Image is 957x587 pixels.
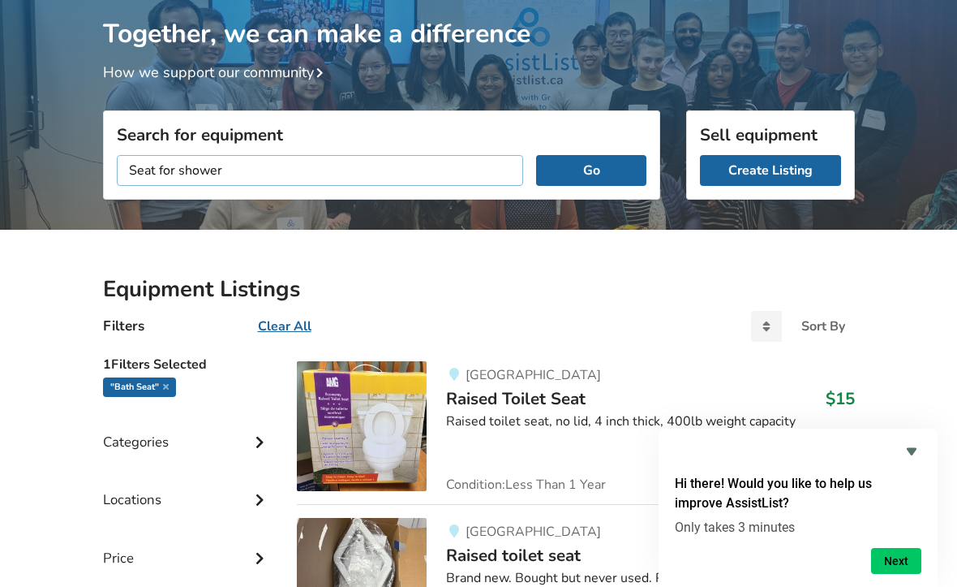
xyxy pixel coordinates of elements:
[297,361,854,504] a: bathroom safety-raised toilet seat[GEOGRAPHIC_DATA]Raised Toilet Seat$15Raised toilet seat, no li...
[117,155,524,186] input: I am looking for...
[466,366,601,384] span: [GEOGRAPHIC_DATA]
[103,517,272,575] div: Price
[446,412,854,431] div: Raised toilet seat, no lid, 4 inch thick, 400lb weight capacity
[446,478,606,491] span: Condition: Less Than 1 Year
[801,320,845,333] div: Sort By
[466,523,601,541] span: [GEOGRAPHIC_DATA]
[826,388,855,409] h3: $15
[700,155,841,186] a: Create Listing
[446,387,586,410] span: Raised Toilet Seat
[675,442,921,574] div: Hi there! Would you like to help us improve AssistList?
[103,378,176,397] div: "Bath seat"
[117,124,646,145] h3: Search for equipment
[103,317,144,335] h4: Filters
[103,348,272,378] h5: 1 Filters Selected
[297,361,427,491] img: bathroom safety-raised toilet seat
[103,401,272,459] div: Categories
[675,474,921,513] h2: Hi there! Would you like to help us improve AssistList?
[700,124,841,145] h3: Sell equipment
[103,275,855,304] h2: Equipment Listings
[536,155,646,186] button: Go
[675,520,921,535] p: Only takes 3 minutes
[103,63,330,82] a: How we support our community
[902,442,921,461] button: Hide survey
[446,544,581,567] span: Raised toilet seat
[258,317,311,335] u: Clear All
[871,548,921,574] button: Next question
[103,459,272,516] div: Locations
